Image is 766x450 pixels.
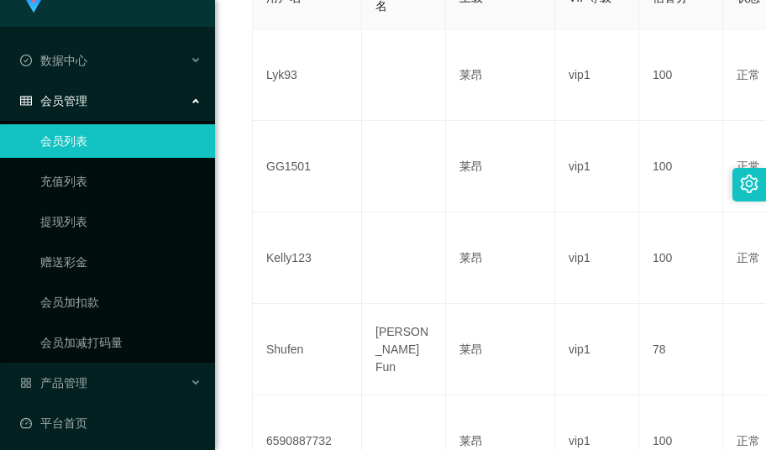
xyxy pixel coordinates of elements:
[737,160,760,173] span: 正常
[40,124,202,158] a: 会员列表
[362,304,446,395] td: [PERSON_NAME] Fun
[555,29,639,121] td: vip1
[446,29,555,121] td: 莱昂
[40,285,202,319] a: 会员加扣款
[253,212,362,304] td: Kelly123
[555,212,639,304] td: vip1
[20,54,87,67] span: 数据中心
[40,326,202,359] a: 会员加减打码量
[20,94,87,107] span: 会员管理
[20,376,87,390] span: 产品管理
[737,434,760,447] span: 正常
[555,121,639,212] td: vip1
[40,165,202,198] a: 充值列表
[20,406,202,440] a: 图标: dashboard平台首页
[253,121,362,212] td: GG1501
[446,212,555,304] td: 莱昂
[737,68,760,81] span: 正常
[639,212,723,304] td: 100
[639,121,723,212] td: 100
[639,29,723,121] td: 100
[20,377,32,389] i: 图标: appstore-o
[40,205,202,238] a: 提现列表
[253,304,362,395] td: Shufen
[20,95,32,107] i: 图标: table
[446,121,555,212] td: 莱昂
[20,55,32,66] i: 图标: check-circle-o
[446,304,555,395] td: 莱昂
[555,304,639,395] td: vip1
[253,29,362,121] td: Lyk93
[639,304,723,395] td: 78
[40,245,202,279] a: 赠送彩金
[737,251,760,264] span: 正常
[740,175,758,193] i: 图标: setting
